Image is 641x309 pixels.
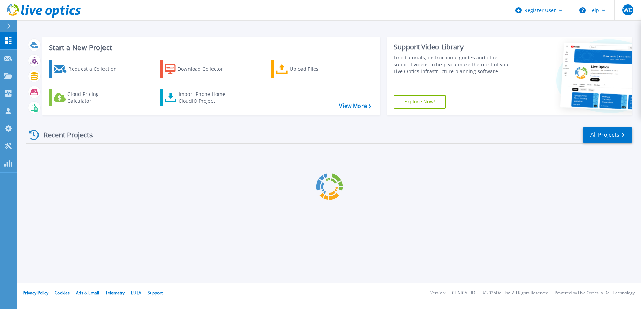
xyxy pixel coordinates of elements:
[55,290,70,296] a: Cookies
[131,290,141,296] a: EULA
[339,103,371,109] a: View More
[148,290,163,296] a: Support
[105,290,125,296] a: Telemetry
[49,60,126,78] a: Request a Collection
[68,62,123,76] div: Request a Collection
[177,62,232,76] div: Download Collector
[160,60,237,78] a: Download Collector
[76,290,99,296] a: Ads & Email
[290,62,345,76] div: Upload Files
[49,44,371,52] h3: Start a New Project
[394,95,446,109] a: Explore Now!
[394,43,519,52] div: Support Video Library
[49,89,126,106] a: Cloud Pricing Calculator
[67,91,122,104] div: Cloud Pricing Calculator
[483,291,548,295] li: © 2025 Dell Inc. All Rights Reserved
[271,60,348,78] a: Upload Files
[26,126,102,143] div: Recent Projects
[583,127,632,143] a: All Projects
[178,91,232,104] div: Import Phone Home CloudIQ Project
[23,290,48,296] a: Privacy Policy
[623,7,632,13] span: WC
[555,291,635,295] li: Powered by Live Optics, a Dell Technology
[430,291,477,295] li: Version: [TECHNICAL_ID]
[394,54,519,75] div: Find tutorials, instructional guides and other support videos to help you make the most of your L...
